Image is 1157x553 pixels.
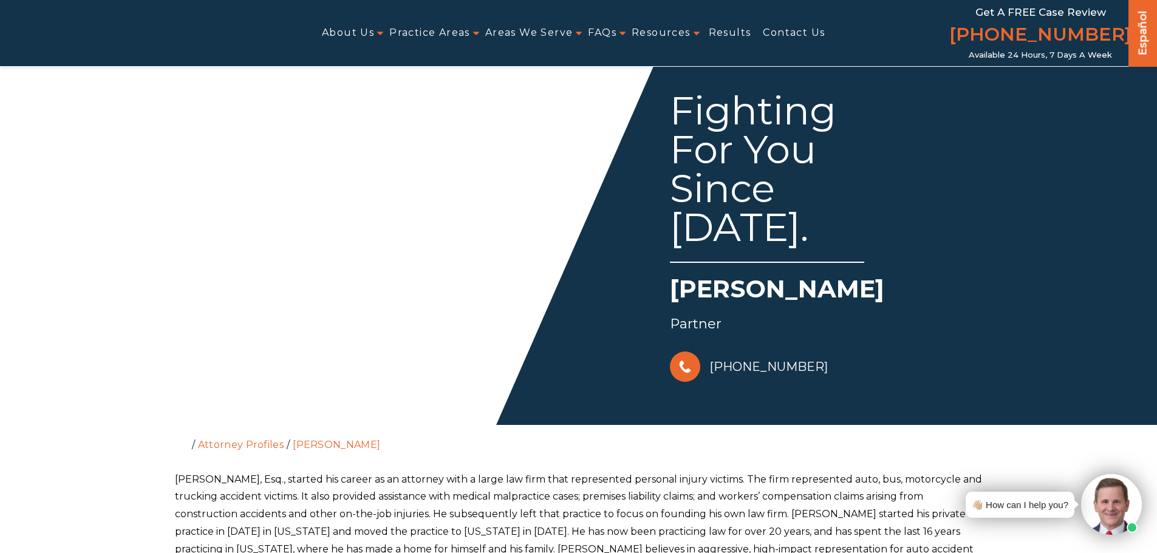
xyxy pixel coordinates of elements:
[949,21,1131,50] a: [PHONE_NUMBER]
[175,425,983,453] ol: / /
[198,439,284,450] a: Attorney Profiles
[763,19,825,47] a: Contact Us
[975,6,1106,18] span: Get a FREE Case Review
[7,19,197,48] img: Auger & Auger Accident and Injury Lawyers Logo
[972,497,1068,513] div: 👋🏼 How can I help you?
[290,439,383,450] li: [PERSON_NAME]
[166,61,530,425] img: Herbert Auger
[670,312,985,336] div: Partner
[1081,474,1142,535] img: Intaker widget Avatar
[670,348,828,385] a: [PHONE_NUMBER]
[389,19,470,47] a: Practice Areas
[588,19,616,47] a: FAQs
[485,19,573,47] a: Areas We Serve
[969,50,1112,60] span: Available 24 Hours, 7 Days a Week
[670,91,864,263] div: Fighting For You Since [DATE].
[322,19,374,47] a: About Us
[178,438,189,449] a: Home
[670,272,985,312] h1: [PERSON_NAME]
[632,19,691,47] a: Resources
[709,19,751,47] a: Results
